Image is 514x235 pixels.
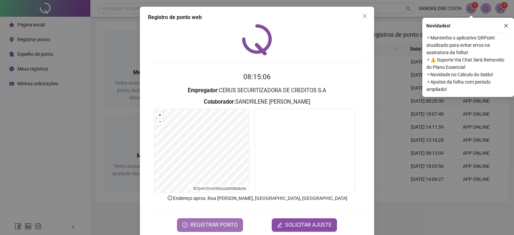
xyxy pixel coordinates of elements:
span: close [504,23,508,28]
span: SOLICITAR AJUSTE [285,221,332,229]
div: Registro de ponto web [148,13,366,21]
span: edit [277,222,282,228]
li: © contributors. [193,186,247,191]
time: 08:15:06 [243,73,271,81]
button: – [157,119,163,125]
span: close [362,13,367,19]
a: OpenStreetMap [196,186,224,191]
span: ⚬ Novidade no Cálculo do Saldo! [426,71,510,78]
span: info-circle [167,195,173,201]
h3: : CERUS SECURITIZADORA DE CREDITOS S.A [148,86,366,95]
strong: Empregador [188,87,218,94]
h3: : SANDRILENE [PERSON_NAME] [148,98,366,106]
span: Novidades ! [426,22,450,29]
button: editSOLICITAR AJUSTE [272,218,337,232]
img: QRPoint [242,24,272,55]
button: REGISTRAR PONTO [177,218,243,232]
span: ⚬ ⚠️ Suporte Via Chat Será Removido do Plano Essencial [426,56,510,71]
strong: Colaborador [204,99,234,105]
button: + [157,112,163,118]
p: Endereço aprox. : Rua [PERSON_NAME], [GEOGRAPHIC_DATA], [GEOGRAPHIC_DATA] [148,195,366,202]
span: ⚬ Mantenha o aplicativo QRPoint atualizado para evitar erros na assinatura da folha! [426,34,510,56]
span: REGISTRAR PONTO [190,221,238,229]
span: ⚬ Ajustes da folha com período ampliado! [426,78,510,93]
button: Close [359,11,370,21]
span: clock-circle [182,222,188,228]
